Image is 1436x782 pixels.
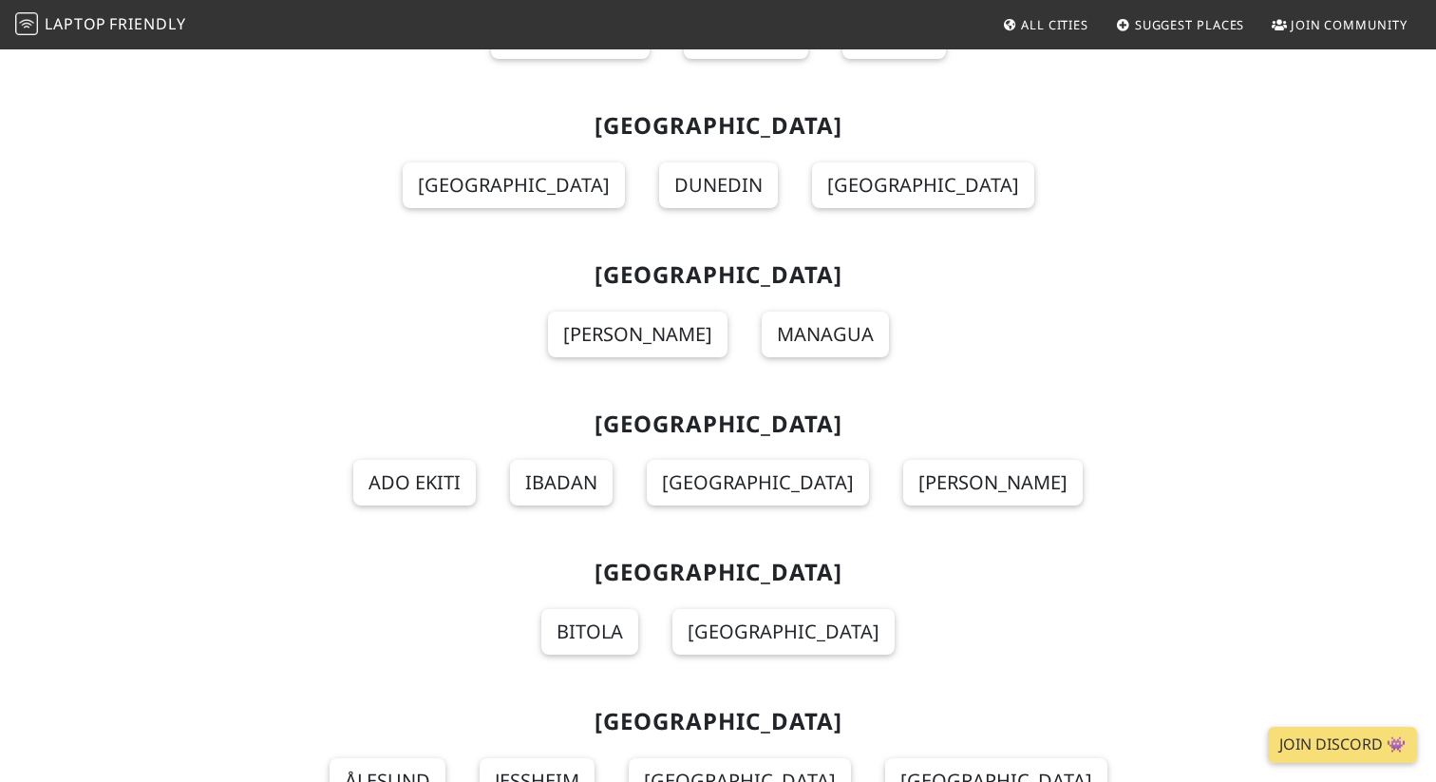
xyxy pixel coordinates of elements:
h2: [GEOGRAPHIC_DATA] [103,708,1333,735]
h2: [GEOGRAPHIC_DATA] [103,112,1333,140]
a: Join Discord 👾 [1268,727,1417,763]
span: All Cities [1021,16,1088,33]
h2: [GEOGRAPHIC_DATA] [103,559,1333,586]
a: Ibadan [510,460,613,505]
a: [GEOGRAPHIC_DATA] [403,162,625,208]
span: Laptop [45,13,106,34]
a: [GEOGRAPHIC_DATA] [672,609,895,655]
a: Bitola [541,609,638,655]
a: Ado Ekiti [353,460,476,505]
h2: [GEOGRAPHIC_DATA] [103,410,1333,438]
a: Managua [762,312,889,357]
a: Join Community [1264,8,1415,42]
span: Join Community [1291,16,1408,33]
span: Suggest Places [1135,16,1245,33]
a: All Cities [994,8,1096,42]
a: [GEOGRAPHIC_DATA] [812,162,1034,208]
img: LaptopFriendly [15,12,38,35]
a: [PERSON_NAME] [548,312,727,357]
a: Suggest Places [1108,8,1253,42]
h2: [GEOGRAPHIC_DATA] [103,261,1333,289]
a: Dunedin [659,162,778,208]
span: Friendly [109,13,185,34]
a: [PERSON_NAME] [903,460,1083,505]
a: LaptopFriendly LaptopFriendly [15,9,186,42]
a: [GEOGRAPHIC_DATA] [647,460,869,505]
